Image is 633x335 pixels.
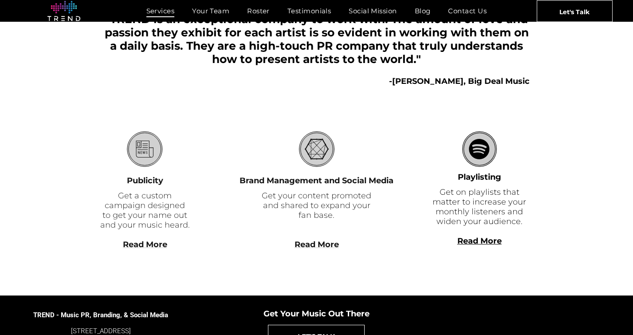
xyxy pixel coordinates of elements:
[240,176,393,185] font: Brand Management and Social Media
[262,191,371,220] font: Get your content promoted and shared to expand your fan base.
[439,4,495,17] a: Contact Us
[559,0,590,23] span: Let's Talk
[33,311,168,319] span: TREND - Music PR, Branding, & Social Media
[458,172,501,182] font: Playlisting
[295,240,339,249] a: Read More
[263,309,370,319] span: Get Your Music Out There
[183,4,238,17] a: Your Team
[389,76,530,86] b: -[PERSON_NAME], Big Deal Music
[406,4,440,17] a: Blog
[47,1,80,21] img: logo
[100,191,190,230] font: Get a custom campaign designed to get your name out and your music heard.
[429,246,530,256] div: Read More
[238,4,279,17] a: Roster
[105,12,529,66] span: "TREND is an exceptional company to work with. The amount of love and passion they exhibit for ea...
[123,240,167,249] a: Read More
[473,232,633,335] iframe: Chat Widget
[340,4,405,17] a: Social Mission
[127,176,163,185] font: Publicity
[432,187,526,226] font: Get on playlists that matter to increase your monthly listeners and widen your audience.
[279,4,340,17] a: Testimonials
[457,236,502,246] a: Read More
[138,4,184,17] a: Services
